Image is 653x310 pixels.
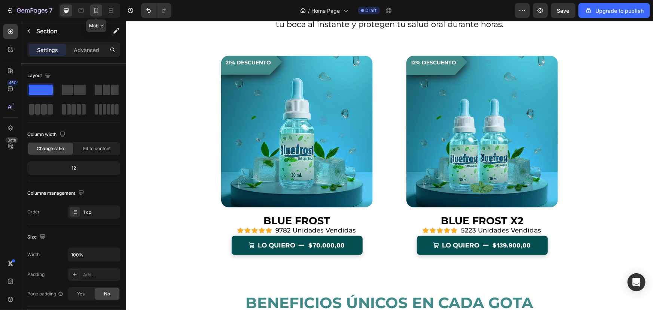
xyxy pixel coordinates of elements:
span: Change ratio [37,145,64,152]
p: Section [36,27,98,36]
div: Open Intercom Messenger [628,273,646,291]
div: Layout [27,71,52,81]
span: No [104,291,110,297]
a: BLUE FROST X2 [280,194,432,206]
div: $139.900,00 [366,218,406,231]
pre: 12% descuento [280,28,341,54]
div: Undo/Redo [141,3,171,18]
div: Add... [83,271,118,278]
div: Beta [6,137,18,143]
p: 7 [49,6,52,15]
span: Draft [366,7,377,14]
button: Upgrade to publish [579,3,650,18]
div: Order [27,209,40,215]
p: Settings [37,46,58,54]
button: Lo quiero [106,215,237,234]
div: Lo quiero [132,219,169,230]
div: $70.000,00 [181,218,219,231]
button: Save [551,3,576,18]
div: Column width [27,130,67,140]
span: / [308,7,310,15]
p: Advanced [74,46,99,54]
span: Fit to content [83,145,111,152]
div: Lo quiero [316,219,354,230]
h2: Beneficios únicos en cada gota [39,272,488,292]
span: Home Page [312,7,340,15]
div: Upgrade to publish [585,7,644,15]
span: Save [557,7,570,14]
span: Yes [77,291,85,297]
div: Columns management [27,188,86,198]
input: Auto [68,248,120,261]
iframe: Design area [126,21,653,310]
button: 7 [3,3,56,18]
p: 5223 Unidades Vendidas [335,206,415,213]
button: Lo quiero [291,215,422,234]
div: Width [27,251,40,258]
div: Padding [27,271,45,278]
p: 9782 Unidades Vendidas [150,206,230,213]
div: 12 [29,163,119,173]
div: Size [27,232,47,242]
div: 1 col [83,209,118,216]
div: Page padding [27,291,64,297]
div: 450 [7,80,18,86]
